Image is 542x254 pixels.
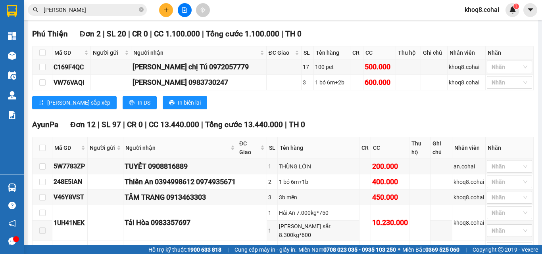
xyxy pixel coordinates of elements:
td: V46Y8VST [52,190,88,205]
span: Đơn 12 [70,120,96,129]
div: TÂM TRANG 0913463303 [125,192,236,203]
div: 750.000 [372,243,408,254]
span: | [123,120,125,129]
div: 5b [279,244,358,253]
span: Mã GD [54,143,79,152]
span: CR 0 [127,120,143,129]
span: Cung cấp máy in - giấy in: [234,245,296,254]
div: 2 [268,178,276,186]
span: caret-down [527,6,534,13]
td: 5W7783ZP [52,159,88,174]
th: Ghi chú [431,137,452,159]
div: 100 pet [315,63,349,71]
span: close-circle [139,6,144,14]
span: aim [200,7,206,13]
div: 3 [268,193,276,202]
div: TUYẾT 0908816889 [125,161,236,172]
th: Tên hàng [314,46,350,59]
span: Miền Nam [298,245,396,254]
span: file-add [182,7,187,13]
div: 17 [303,63,312,71]
button: aim [196,3,210,17]
span: Mã GD [54,48,83,57]
span: question-circle [8,202,16,209]
span: CC 1.100.000 [154,29,200,38]
th: CR [359,137,371,159]
input: Tìm tên, số ĐT hoặc mã đơn [44,6,137,14]
div: C169F4QC [54,62,89,72]
div: Hải An 7.000kg*750 [279,208,358,217]
span: | [465,245,467,254]
img: icon-new-feature [509,6,516,13]
span: AyunPa [32,120,58,129]
div: THÙNG LỚN [279,162,358,171]
span: khoq8.cohai [458,5,505,15]
span: sort-ascending [38,100,44,106]
div: khoq8.cohai [454,178,484,186]
span: 1 [515,4,517,9]
th: CR [350,46,363,59]
img: warehouse-icon [8,91,16,99]
strong: 0708 023 035 - 0935 103 250 [323,246,396,253]
span: CR 0 [132,29,148,38]
span: TH 0 [285,29,302,38]
div: Thiên An 0394998612 0974935671 [125,176,236,187]
span: copyright [498,247,504,252]
button: printerIn DS [123,96,157,109]
div: 1 [268,226,276,235]
span: Người gửi [93,48,123,57]
div: khoq8.cohai [454,244,484,253]
span: | [150,29,152,38]
th: Thu hộ [409,137,431,159]
span: close-circle [139,7,144,12]
img: solution-icon [8,111,16,119]
th: Nhân viên [448,46,485,59]
div: an.cohai [454,162,484,171]
div: 1 bó 6m+1b [279,178,358,186]
span: | [285,120,287,129]
div: 500.000 [365,61,394,73]
span: Hỗ trợ kỹ thuật: [148,245,221,254]
span: | [202,29,204,38]
button: printerIn biên lai [163,96,207,109]
span: [PERSON_NAME] sắp xếp [47,98,110,107]
span: Người nhận [125,143,229,152]
div: 600.000 [365,77,394,88]
div: Huyền 0989498061 [125,243,236,254]
td: 1UH41NEK [52,205,88,241]
span: | [201,120,203,129]
span: message [8,237,16,245]
span: | [145,120,147,129]
td: C169F4QC [52,59,91,75]
span: Phú Thiện [32,29,68,38]
span: Đơn 2 [80,29,101,38]
img: logo-vxr [7,5,17,17]
td: VW76VAQI [52,75,91,90]
div: 1UH41NEK [54,218,86,228]
span: Tổng cước 1.100.000 [206,29,279,38]
div: 3b mền [279,193,358,202]
button: plus [159,3,173,17]
td: 248E5IAN [52,174,88,190]
img: warehouse-icon [8,183,16,192]
button: sort-ascending[PERSON_NAME] sắp xếp [32,96,117,109]
span: plus [163,7,169,13]
th: SL [302,46,314,59]
th: Tên hàng [278,137,359,159]
div: 1 [268,208,276,217]
span: CC 13.440.000 [149,120,199,129]
span: | [227,245,229,254]
th: Thu hộ [396,46,421,59]
th: SL [267,137,278,159]
div: khoq8.cohai [454,218,484,227]
div: UCX45LN7 [54,243,86,253]
th: Ghi chú [421,46,448,59]
div: khoq8.cohai [454,193,484,202]
div: 10.230.000 [372,217,408,228]
span: Tổng cước 13.440.000 [205,120,283,129]
span: ĐC Giao [269,48,294,57]
span: Người nhận [133,48,258,57]
div: Nhãn [488,143,531,152]
div: [PERSON_NAME] sắt 8.300kg*600 [279,222,358,239]
button: caret-down [523,3,537,17]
